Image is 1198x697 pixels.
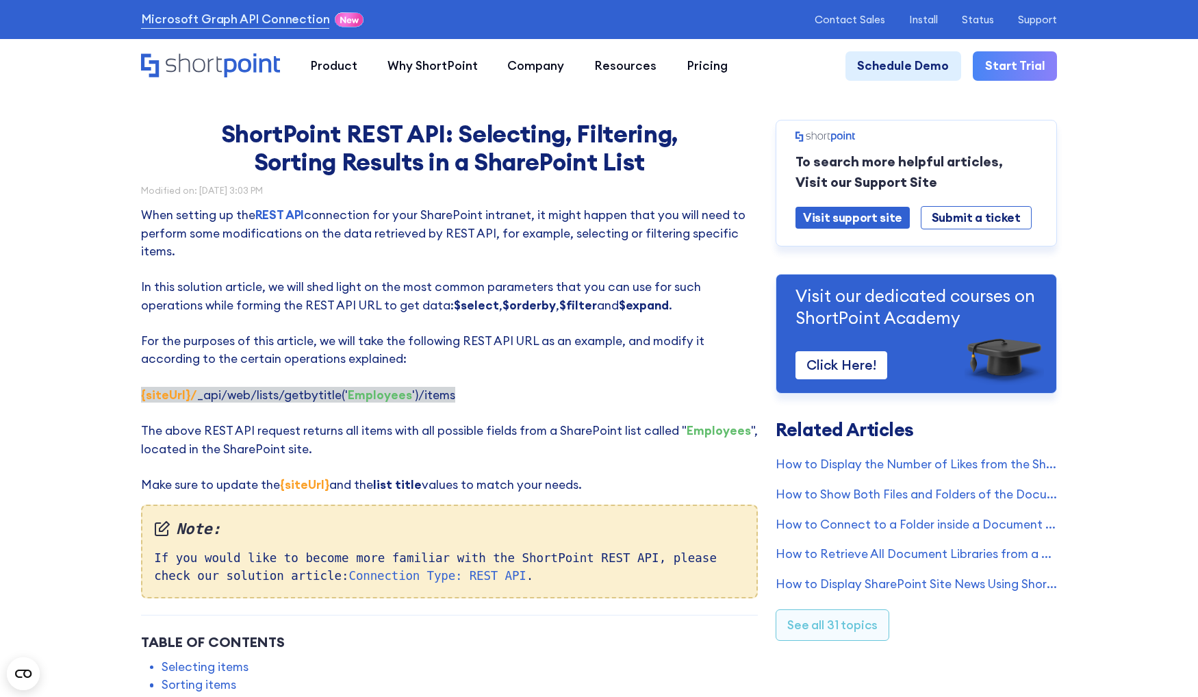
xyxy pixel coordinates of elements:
[776,575,1057,593] a: How to Display SharePoint Site News Using ShortPoint REST API Connection Type
[141,505,758,598] div: If you would like to become more familiar with the ShortPoint REST API, please check our solution...
[909,14,938,26] a: Install
[141,53,280,79] a: Home
[921,206,1032,230] a: Submit a ticket
[579,51,672,81] a: Resources
[348,387,412,403] strong: Employees
[1018,14,1057,26] a: Support
[687,422,751,438] strong: Employees
[776,545,1057,563] a: How to Retrieve All Document Libraries from a Site Collection Using ShortPoint Connect
[776,421,1057,439] h3: Related Articles
[141,387,455,403] span: ‍ _api/web/lists/getbytitle(' ')/items
[952,538,1198,697] iframe: Chat Widget
[815,14,885,26] a: Contact Sales
[492,51,579,81] a: Company
[141,206,758,494] p: When setting up the connection for your SharePoint intranet, it might happen that you will need t...
[192,120,706,175] h1: ShortPoint REST API: Selecting, Filtering, Sorting Results in a SharePoint List
[387,57,478,75] div: Why ShortPoint
[845,51,961,81] a: Schedule Demo
[372,51,493,81] a: Why ShortPoint
[795,207,910,229] a: Visit support site
[795,151,1037,192] p: To search more helpful articles, Visit our Support Site
[795,286,1037,329] p: Visit our dedicated courses on ShortPoint Academy
[962,14,994,26] a: Status
[776,485,1057,503] a: How to Show Both Files and Folders of the Document Library in a ShortPoint Element
[154,518,744,541] em: Note:
[594,57,657,75] div: Resources
[141,632,758,652] div: Table of Contents
[672,51,743,81] a: Pricing
[280,477,329,492] strong: {siteUrl}
[310,57,357,75] div: Product
[687,57,728,75] div: Pricing
[776,455,1057,473] a: How to Display the Number of Likes from the SharePoint List Items
[7,657,40,690] button: Open CMP widget
[454,297,499,313] strong: $select
[295,51,372,81] a: Product
[349,569,526,583] a: Connection Type: REST API
[619,297,669,313] strong: $expand
[559,297,597,313] strong: $filter
[141,387,197,403] strong: {siteUrl}/
[255,207,305,223] a: REST API
[162,658,248,676] a: Selecting items
[973,51,1057,81] a: Start Trial
[776,609,889,641] a: See all 31 topics
[162,676,236,694] a: Sorting items
[141,10,330,28] a: Microsoft Graph API Connection
[373,477,422,492] strong: list title
[795,351,887,379] a: Click Here!
[776,516,1057,533] a: How to Connect to a Folder inside a Document Library Using REST API
[507,57,564,75] div: Company
[502,297,556,313] strong: $orderby
[141,186,758,195] div: Modified on: [DATE] 3:03 PM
